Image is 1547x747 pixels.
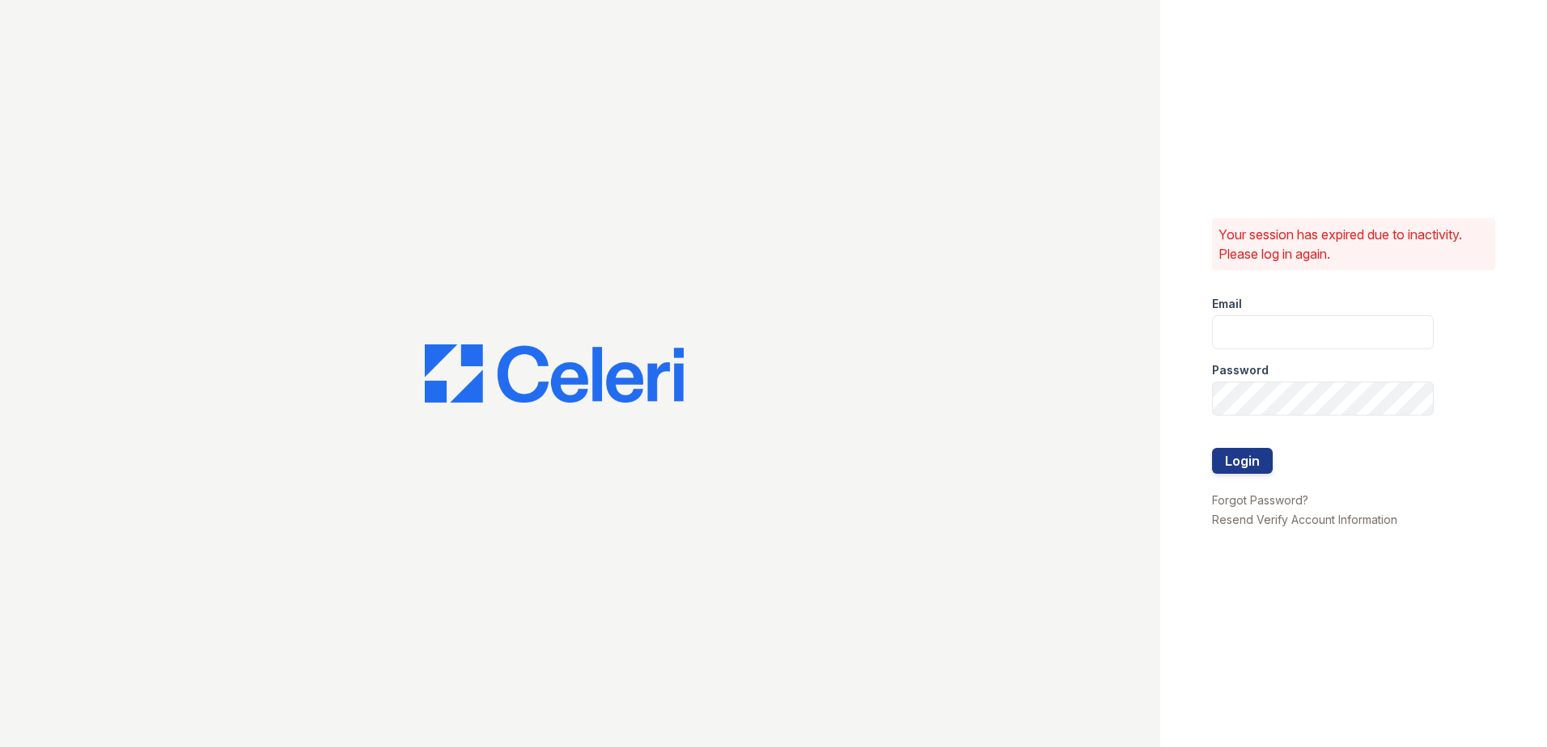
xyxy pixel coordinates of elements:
[1212,513,1397,526] a: Resend Verify Account Information
[425,344,684,403] img: CE_Logo_Blue-a8612792a0a2168367f1c8372b55b34899dd931a85d93a1a3d3e32e68fde9ad4.png
[1212,493,1308,507] a: Forgot Password?
[1212,296,1242,312] label: Email
[1212,448,1273,474] button: Login
[1212,362,1269,378] label: Password
[1219,225,1489,264] p: Your session has expired due to inactivity. Please log in again.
